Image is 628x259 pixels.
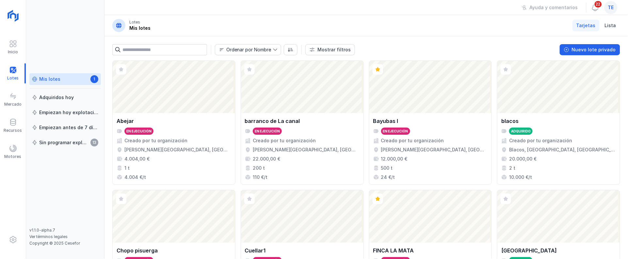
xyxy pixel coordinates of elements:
[126,129,152,133] div: En ejecución
[381,174,395,181] div: 24 €/t
[8,49,18,55] div: Inicio
[39,124,98,131] div: Empiezan antes de 7 días
[253,147,360,153] div: [PERSON_NAME][GEOGRAPHIC_DATA], [GEOGRAPHIC_DATA], [GEOGRAPHIC_DATA], [GEOGRAPHIC_DATA], [GEOGRAP...
[255,129,280,133] div: En ejecución
[381,165,393,171] div: 500 t
[608,4,614,11] span: te
[241,60,364,185] a: barranco de La canalEn ejecuciónCreado por tu organización[PERSON_NAME][GEOGRAPHIC_DATA], [GEOGRA...
[317,46,351,53] div: Mostrar filtros
[560,44,620,55] button: Nuevo lote privado
[576,22,596,29] span: Tarjetas
[373,117,398,125] div: Bayubas I
[39,94,74,101] div: Adquiridos hoy
[509,156,537,162] div: 20.000,00 €
[129,20,140,25] div: Lotes
[245,117,300,125] div: barranco de La canal
[39,139,89,146] div: Sin programar explotación
[5,154,22,159] div: Motores
[29,234,68,239] a: Ver términos legales
[381,147,488,153] div: [PERSON_NAME][GEOGRAPHIC_DATA], [GEOGRAPHIC_DATA], [GEOGRAPHIC_DATA]
[29,228,101,233] div: v1.1.0-alpha.7
[129,25,151,31] div: Mis lotes
[124,156,150,162] div: 4.004,00 €
[511,129,531,133] div: Adquirido
[369,60,492,185] a: Bayubas IEn ejecuciónCreado por tu organización[PERSON_NAME][GEOGRAPHIC_DATA], [GEOGRAPHIC_DATA],...
[381,156,408,162] div: 12.000,00 €
[245,247,266,254] div: Cuellar1
[215,44,273,55] span: Nombre
[39,76,60,82] div: Mis lotes
[594,0,603,8] span: 22
[530,4,578,11] div: Ayuda y comentarios
[572,46,616,53] div: Nuevo lote privado
[29,92,101,103] a: Adquiridos hoy
[572,20,600,31] a: Tarjetas
[29,241,101,246] div: Copyright © 2025 Cesefor
[90,75,98,83] span: 1
[509,165,515,171] div: 2 t
[39,109,98,116] div: Empiezan hoy explotación
[29,107,101,118] a: Empiezan hoy explotación
[501,247,557,254] div: [GEOGRAPHIC_DATA]
[117,117,134,125] div: Abejar
[124,165,130,171] div: 1 t
[124,174,146,181] div: 4.004 €/t
[29,122,101,133] a: Empiezan antes de 7 días
[112,60,235,185] a: AbejarEn ejecuciónCreado por tu organización[PERSON_NAME][GEOGRAPHIC_DATA], [GEOGRAPHIC_DATA], [G...
[5,8,21,24] img: logoRight.svg
[253,137,316,144] div: Creado por tu organización
[509,147,616,153] div: Blacos, [GEOGRAPHIC_DATA], [GEOGRAPHIC_DATA], [GEOGRAPHIC_DATA]
[381,137,444,144] div: Creado por tu organización
[29,73,101,85] a: Mis lotes1
[605,22,616,29] span: Lista
[509,174,532,181] div: 10.000 €/t
[4,102,22,107] div: Mercado
[601,20,620,31] a: Lista
[383,129,408,133] div: En ejecución
[509,137,572,144] div: Creado por tu organización
[253,174,267,181] div: 110 €/t
[305,44,355,55] button: Mostrar filtros
[4,128,22,133] div: Recursos
[124,137,187,144] div: Creado por tu organización
[497,60,620,185] a: blacosAdquiridoCreado por tu organizaciónBlacos, [GEOGRAPHIC_DATA], [GEOGRAPHIC_DATA], [GEOGRAPHI...
[373,247,414,254] div: FINCA LA MATA
[226,47,271,52] div: Ordenar por Nombre
[29,137,101,148] a: Sin programar explotación13
[253,165,265,171] div: 200 t
[90,139,98,147] span: 13
[117,247,158,254] div: Chopo pisuerga
[124,147,231,153] div: [PERSON_NAME][GEOGRAPHIC_DATA], [GEOGRAPHIC_DATA], [GEOGRAPHIC_DATA]
[253,156,280,162] div: 22.000,00 €
[501,117,519,125] div: blacos
[518,2,582,13] button: Ayuda y comentarios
